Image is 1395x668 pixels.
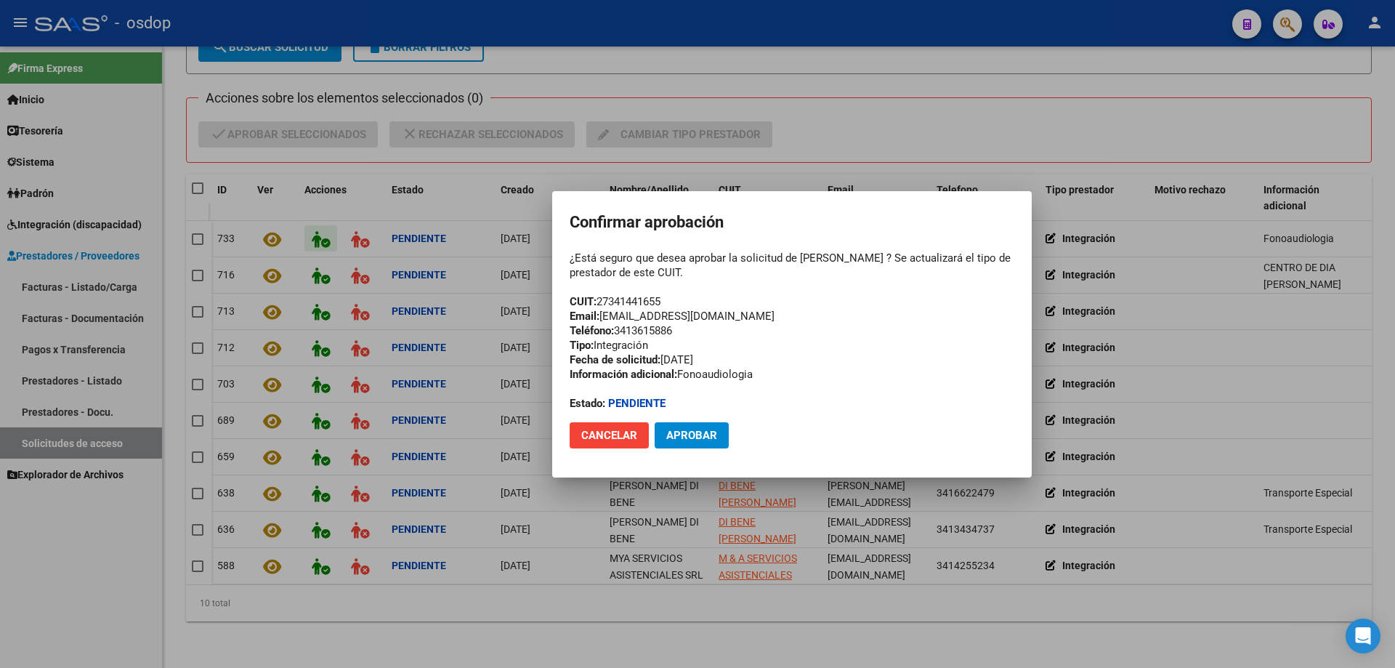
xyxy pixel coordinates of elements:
[570,422,649,448] button: Cancelar
[570,368,677,381] strong: Información adicional:
[581,429,637,442] span: Cancelar
[570,251,1014,411] div: ¿Está seguro que desea aprobar la solicitud de [PERSON_NAME] ? Se actualizará el tipo de prestado...
[570,339,594,352] strong: Tipo:
[570,353,660,366] strong: Fecha de solicitud:
[570,324,614,337] strong: Teléfono:
[570,209,1014,236] h2: Confirmar aprobación
[666,429,717,442] span: Aprobar
[570,295,597,308] strong: CUIT:
[570,397,605,410] strong: Estado:
[570,310,599,323] strong: Email:
[655,422,729,448] button: Aprobar
[1346,619,1380,653] div: Open Intercom Messenger
[608,397,666,410] strong: Pendiente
